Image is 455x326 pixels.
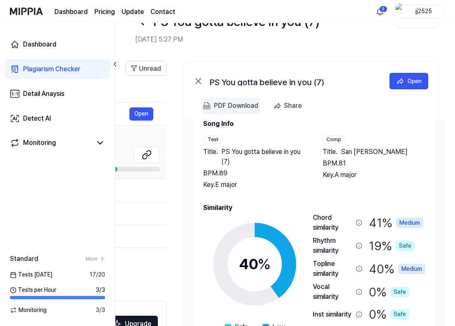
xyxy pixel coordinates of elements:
[203,180,306,190] div: Key. E major
[379,6,387,12] div: 3
[398,264,425,274] div: Medium
[5,84,110,104] a: Detail Anaysis
[89,270,105,279] span: 17 / 20
[408,7,440,16] div: jj2525
[369,282,409,302] div: 0 %
[23,40,56,49] div: Dashboard
[389,73,428,89] button: Open
[214,100,258,111] div: PDF Download
[23,64,80,74] div: Plagiarism Checker
[396,241,415,251] div: Safe
[284,100,302,111] div: Share
[258,255,271,273] span: %
[202,98,260,114] button: PDF Download
[10,254,38,264] span: Standard
[10,286,56,294] span: Tests per Hour
[203,119,425,129] h2: Song Info
[96,306,105,314] span: 3 / 3
[54,7,88,17] a: Dashboard
[313,282,352,302] div: Vocal similarity
[239,253,271,275] div: 40
[313,259,352,279] div: Topline similarity
[122,7,144,17] a: Update
[270,98,308,114] button: Share
[390,309,409,319] div: Safe
[203,102,211,109] img: PDF Download
[10,270,52,279] span: Tests [DATE]
[5,109,110,128] a: Detect AI
[86,255,105,263] a: More
[369,236,415,256] div: 19 %
[10,138,92,148] a: Monitoring
[375,7,385,16] img: 알림
[203,135,223,144] div: Test
[96,286,105,294] span: 3 / 3
[323,135,345,144] div: Comp
[129,107,153,121] button: Open
[313,213,352,233] div: Chord similarity
[94,7,115,17] button: Pricing
[369,259,425,279] div: 40 %
[323,147,338,157] span: Title .
[23,114,51,123] div: Detect AI
[396,218,423,228] div: Medium
[5,59,110,79] a: Plagiarism Checker
[323,170,426,180] div: Key. A major
[23,89,64,99] div: Detail Anaysis
[221,147,306,167] span: PS You gotta believe in you (7)
[150,7,175,17] a: Contact
[135,35,396,44] h2: [DATE] 5:27 PM
[10,306,47,314] span: Monitoring
[408,77,422,86] div: Open
[392,5,445,19] button: profilejj2525
[125,61,167,76] button: Unread
[203,168,306,178] div: BPM. 89
[210,76,375,86] div: PS You gotta believe in you (7)
[203,203,425,213] h2: Similarity
[373,5,387,18] button: 알림3
[390,287,409,297] div: Safe
[395,3,405,20] img: profile
[323,158,426,168] div: BPM. 81
[139,64,161,74] span: Unread
[23,138,56,148] div: Monitoring
[341,147,408,157] span: San [PERSON_NAME]
[5,35,110,54] a: Dashboard
[369,213,423,233] div: 41 %
[203,147,218,167] span: Title .
[313,236,352,256] div: Rhythm similarity
[313,310,352,319] div: Inst similarity
[369,305,409,324] div: 0 %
